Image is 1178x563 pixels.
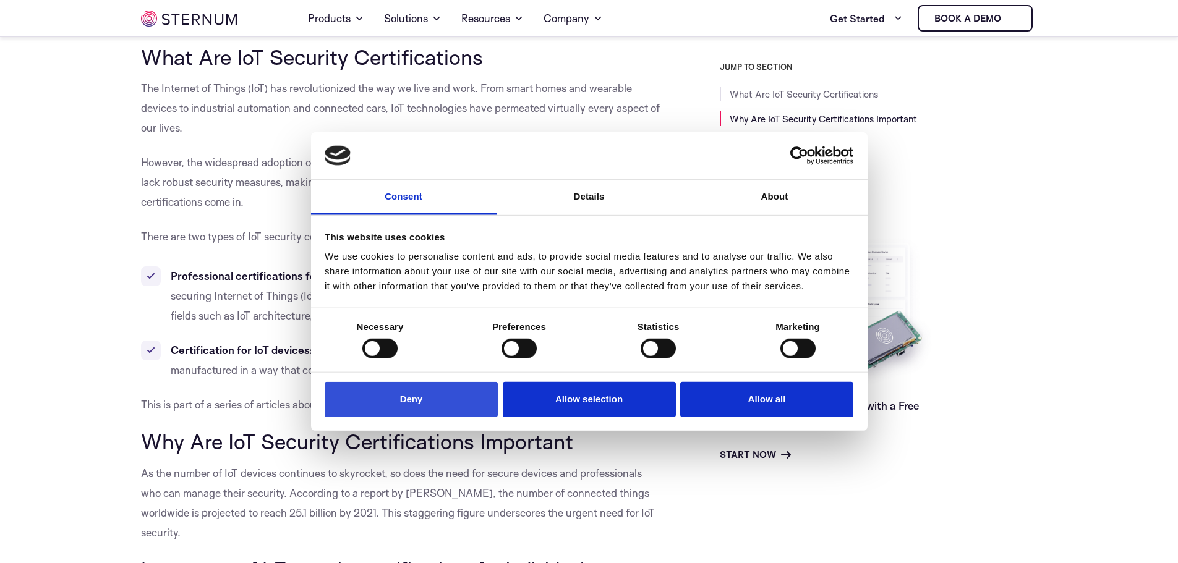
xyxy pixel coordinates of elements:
a: Products [308,1,364,36]
strong: Preferences [492,321,546,332]
strong: Professional certifications for individuals: [171,269,378,282]
img: logo [325,146,351,166]
div: We use cookies to personalise content and ads, to provide social media features and to analyse ou... [325,249,853,294]
h2: Why Are IoT Security Certifications Important [141,430,664,453]
strong: Certification for IoT devices: [171,344,313,357]
p: However, the widespread adoption of IoT has also brought with it a host of security challenges. I... [141,153,664,212]
strong: Marketing [775,321,820,332]
a: About [682,180,868,215]
button: Deny [325,382,498,417]
span: This is part of a series of articles about [141,398,375,411]
button: Allow selection [503,382,676,417]
p: As the number of IoT devices continues to skyrocket, so does the need for secure devices and prof... [141,464,664,543]
a: What Are IoT Security Certifications [730,88,878,100]
a: Solutions [384,1,442,36]
button: Allow all [680,382,853,417]
a: Book a demo [918,5,1033,32]
a: Why Are IoT Security Certifications Important [730,113,917,125]
a: Usercentrics Cookiebot - opens in a new window [745,146,853,165]
a: Start Now [720,447,791,462]
img: sternum iot [141,11,237,27]
li: These validate an individual’s knowledge and skills in securing Internet of Things (IoT) devices ... [141,266,664,326]
h2: What Are IoT Security Certifications [141,45,664,69]
a: Get Started [830,6,903,31]
p: There are two types of IoT security certifications: [141,227,664,247]
a: Resources [461,1,524,36]
strong: Statistics [638,321,680,332]
h3: JUMP TO SECTION [720,62,1038,72]
div: This website uses cookies [325,230,853,245]
li: These are certifications that ensure an IoT device is designed and manufactured in a way that com... [141,341,664,380]
a: Details [497,180,682,215]
a: Company [544,1,603,36]
img: sternum iot [1006,14,1016,23]
strong: Necessary [357,321,404,332]
p: The Internet of Things (IoT) has revolutionized the way we live and work. From smart homes and we... [141,78,664,138]
a: Consent [311,180,497,215]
